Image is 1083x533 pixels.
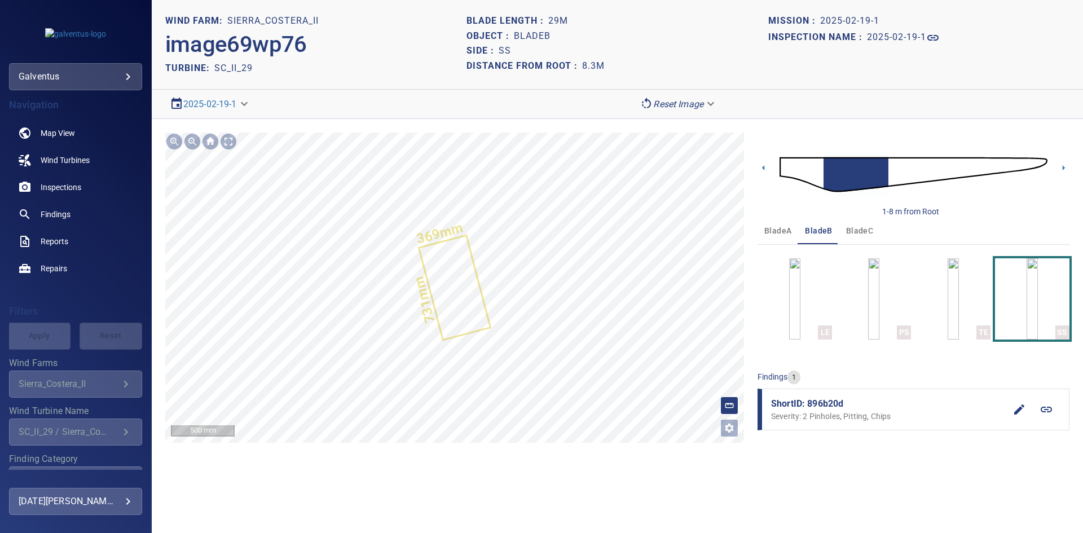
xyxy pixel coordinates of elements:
[19,378,119,389] div: Sierra_Costera_II
[9,419,142,446] div: Wind Turbine Name
[9,147,142,174] a: windturbines noActive
[41,127,75,139] span: Map View
[653,99,703,109] em: Reset Image
[41,155,90,166] span: Wind Turbines
[9,306,142,317] h4: Filters
[499,46,511,56] h1: SS
[805,224,832,238] span: bladeB
[9,201,142,228] a: findings noActive
[764,224,791,238] span: bladeA
[768,32,867,43] h1: Inspection name :
[867,32,926,43] h1: 2025-02-19-1
[227,16,319,27] h1: Sierra_Costera_II
[183,99,237,109] a: 2025-02-19-1
[9,174,142,201] a: inspections noActive
[165,63,214,73] h2: TURBINE:
[768,16,820,27] h1: Mission :
[789,258,800,340] a: LE
[1027,258,1038,340] a: SS
[411,275,438,325] text: 731mm
[41,209,71,220] span: Findings
[19,492,133,510] div: [DATE][PERSON_NAME]
[19,68,133,86] div: galventus
[415,220,465,247] text: 369mm
[9,255,142,282] a: repairs noActive
[9,228,142,255] a: reports noActive
[165,16,227,27] h1: WIND FARM:
[41,236,68,247] span: Reports
[548,16,568,27] h1: 29m
[183,133,201,151] div: Zoom out
[758,258,832,340] button: LE
[466,16,548,27] h1: Blade length :
[165,31,307,58] h2: image69wp76
[466,31,514,42] h1: Object :
[9,120,142,147] a: map noActive
[19,426,119,437] div: SC_II_29 / Sierra_Costera_II
[165,94,255,114] div: 2025-02-19-1
[818,325,832,340] div: LE
[995,258,1069,340] button: SS
[214,63,253,73] h2: SC_II_29
[201,133,219,151] div: Go home
[976,325,990,340] div: TE
[758,372,787,381] span: findings
[45,28,106,39] img: galventus-logo
[9,407,142,416] label: Wind Turbine Name
[9,63,142,90] div: galventus
[820,16,879,27] h1: 2025-02-19-1
[41,182,81,193] span: Inspections
[867,31,940,45] a: 2025-02-19-1
[720,419,738,437] button: Open image filters and tagging options
[915,258,990,340] button: TE
[846,224,873,238] span: bladeC
[514,31,551,42] h1: bladeB
[9,99,142,111] h4: Navigation
[582,61,605,72] h1: 8.3m
[41,263,67,274] span: Repairs
[165,133,183,151] div: Zoom in
[9,371,142,398] div: Wind Farms
[466,46,499,56] h1: Side :
[948,258,959,340] a: TE
[868,258,879,340] a: PS
[466,61,582,72] h1: Distance from root :
[9,455,142,464] label: Finding Category
[9,466,142,494] div: Finding Category
[897,325,911,340] div: PS
[9,359,142,368] label: Wind Farms
[787,372,800,383] span: 1
[635,94,721,114] div: Reset Image
[219,133,237,151] div: Toggle full page
[771,397,1006,411] span: ShortID: 896b20d
[771,411,1006,422] p: Severity: 2 Pinholes, Pitting, Chips
[837,258,911,340] button: PS
[780,142,1047,207] img: d
[882,206,939,217] div: 1-8 m from Root
[1055,325,1069,340] div: SS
